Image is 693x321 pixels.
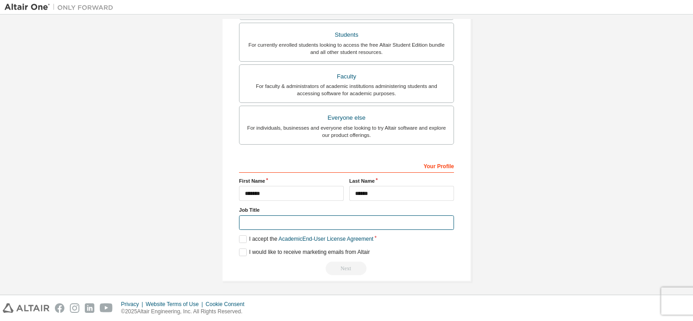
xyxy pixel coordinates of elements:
img: altair_logo.svg [3,303,49,313]
a: Academic End-User License Agreement [278,236,373,242]
label: I accept the [239,235,373,243]
div: For faculty & administrators of academic institutions administering students and accessing softwa... [245,83,448,97]
div: Everyone else [245,112,448,124]
label: First Name [239,177,344,185]
div: Privacy [121,301,146,308]
img: linkedin.svg [85,303,94,313]
div: Cookie Consent [205,301,249,308]
div: Website Terms of Use [146,301,205,308]
label: Last Name [349,177,454,185]
label: I would like to receive marketing emails from Altair [239,248,370,256]
img: Altair One [5,3,118,12]
div: For individuals, businesses and everyone else looking to try Altair software and explore our prod... [245,124,448,139]
div: Read and acccept EULA to continue [239,262,454,275]
div: For currently enrolled students looking to access the free Altair Student Edition bundle and all ... [245,41,448,56]
p: © 2025 Altair Engineering, Inc. All Rights Reserved. [121,308,250,316]
div: Students [245,29,448,41]
div: Your Profile [239,158,454,173]
img: facebook.svg [55,303,64,313]
div: Faculty [245,70,448,83]
img: instagram.svg [70,303,79,313]
label: Job Title [239,206,454,214]
img: youtube.svg [100,303,113,313]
